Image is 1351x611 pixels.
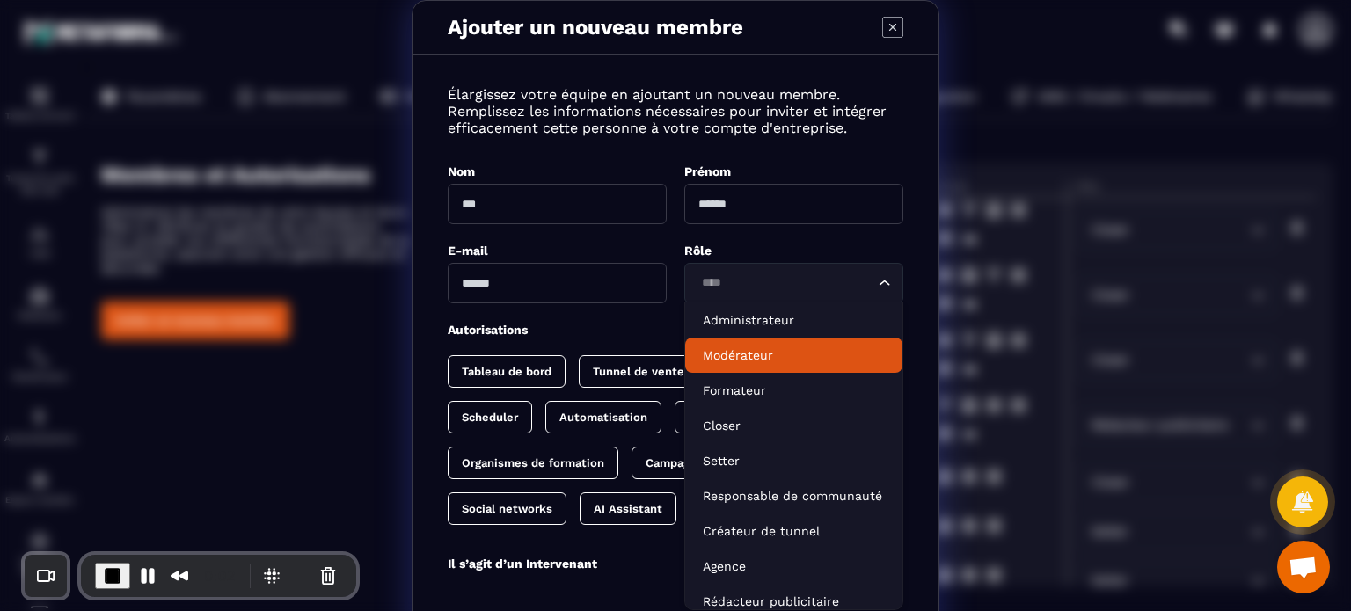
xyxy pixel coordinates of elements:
p: Tableau de bord [462,365,551,378]
label: E-mail [448,244,488,258]
p: Modérateur [703,346,885,364]
p: Il s’agit d’un Intervenant [448,556,597,571]
p: Organismes de formation [462,456,604,469]
div: Ouvrir le chat [1277,541,1330,593]
p: Campagne e-mailing [646,456,761,469]
p: Rédacteur publicitaire [703,593,885,610]
input: Search for option [696,273,874,293]
label: Rôle [684,244,712,258]
div: Search for option [684,263,903,303]
p: Formateur [703,382,885,399]
p: Closer [703,417,885,434]
p: Élargissez votre équipe en ajoutant un nouveau membre. Remplissez les informations nécessaires po... [448,86,903,136]
p: Créateur de tunnel [703,522,885,540]
p: Automatisation [559,411,647,424]
p: Responsable de communauté [703,487,885,505]
p: Ajouter un nouveau membre [448,15,743,40]
p: Administrateur [703,311,885,329]
label: Nom [448,164,475,178]
label: Autorisations [448,323,528,337]
p: Social networks [462,502,552,515]
label: Prénom [684,164,731,178]
p: Tunnel de vente [593,365,684,378]
p: Agence [703,557,885,575]
p: Setter [703,452,885,469]
p: AI Assistant [594,502,662,515]
p: Scheduler [462,411,518,424]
